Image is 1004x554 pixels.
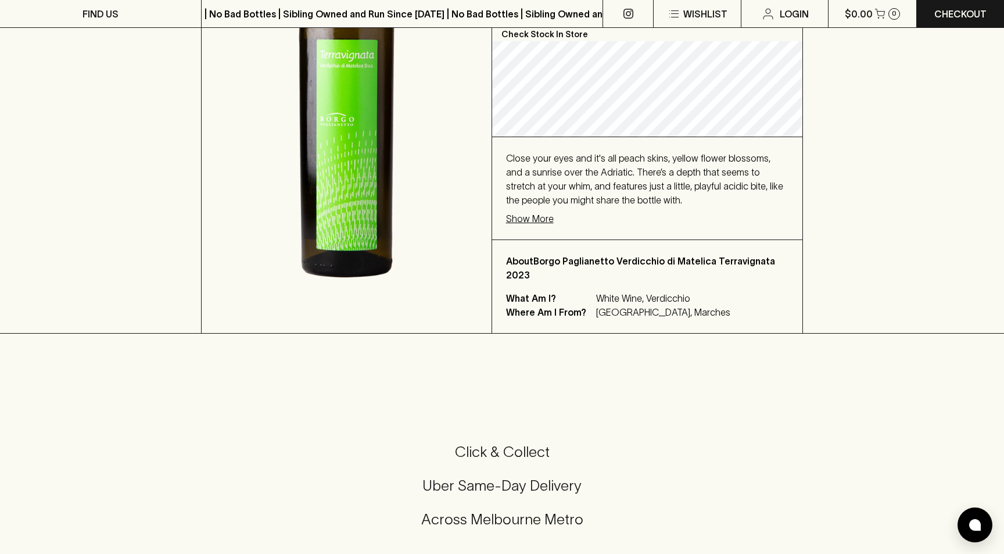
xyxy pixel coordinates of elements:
[596,291,730,305] p: White Wine, Verdicchio
[780,7,809,21] p: Login
[506,291,593,305] p: What Am I?
[683,7,727,21] p: Wishlist
[892,10,897,17] p: 0
[14,476,990,495] h5: Uber Same-Day Delivery
[14,510,990,529] h5: Across Melbourne Metro
[506,254,789,282] p: About Borgo Paglianetto Verdicchio di Matelica Terravignata 2023
[14,442,990,462] h5: Click & Collect
[83,7,119,21] p: FIND US
[845,7,873,21] p: $0.00
[934,7,987,21] p: Checkout
[969,519,981,531] img: bubble-icon
[596,305,730,319] p: [GEOGRAPHIC_DATA], Marches
[492,19,803,41] p: Check Stock In Store
[506,153,783,205] span: Close your eyes and it's all peach skins, yellow flower blossoms, and a sunrise over the Adriatic...
[506,305,593,319] p: Where Am I From?
[506,212,554,226] p: Show More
